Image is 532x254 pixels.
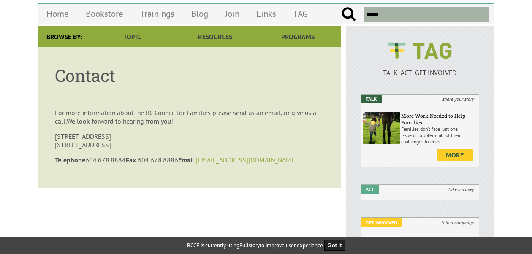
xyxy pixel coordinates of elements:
[361,68,479,77] p: TALK ACT GET INVOLVED
[361,185,379,194] em: Act
[55,132,324,149] p: [STREET_ADDRESS] [STREET_ADDRESS]
[38,4,77,24] a: Home
[437,149,473,161] a: more
[382,35,458,67] img: BCCF's TAG Logo
[183,4,217,24] a: Blog
[285,4,316,24] a: TAG
[38,26,91,47] div: Browse By:
[126,156,136,164] strong: Fax
[91,26,174,47] a: Topic
[77,4,132,24] a: Bookstore
[239,242,260,249] a: Fullstory
[341,7,356,22] input: Submit
[401,112,477,126] h6: More Work Needed to Help Families
[67,117,173,125] span: We look forward to hearing from you!
[55,156,324,164] p: 604.678.8884
[437,95,479,103] i: share your story
[174,26,256,47] a: Resources
[437,218,479,227] i: join a campaign
[217,4,248,24] a: Join
[132,4,183,24] a: Trainings
[257,26,339,47] a: Programs
[324,240,345,251] button: Got it
[55,108,324,125] p: For more information about the BC Council for Families please send us an email, or give us a call.
[55,64,324,86] h1: Contact
[138,156,196,164] span: 604.678.8886
[248,4,285,24] a: Links
[361,60,479,77] a: TALK ACT GET INVOLVED
[401,126,477,145] p: Families don’t face just one issue or problem; all of their challenges intersect.
[443,185,479,194] i: take a survey
[361,95,382,103] em: Talk
[361,218,402,227] em: Get Involved
[178,156,194,164] strong: Email
[196,156,297,164] a: [EMAIL_ADDRESS][DOMAIN_NAME]
[401,236,477,249] h6: New ECE Professional Development Bursaries
[55,156,85,164] strong: Telephone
